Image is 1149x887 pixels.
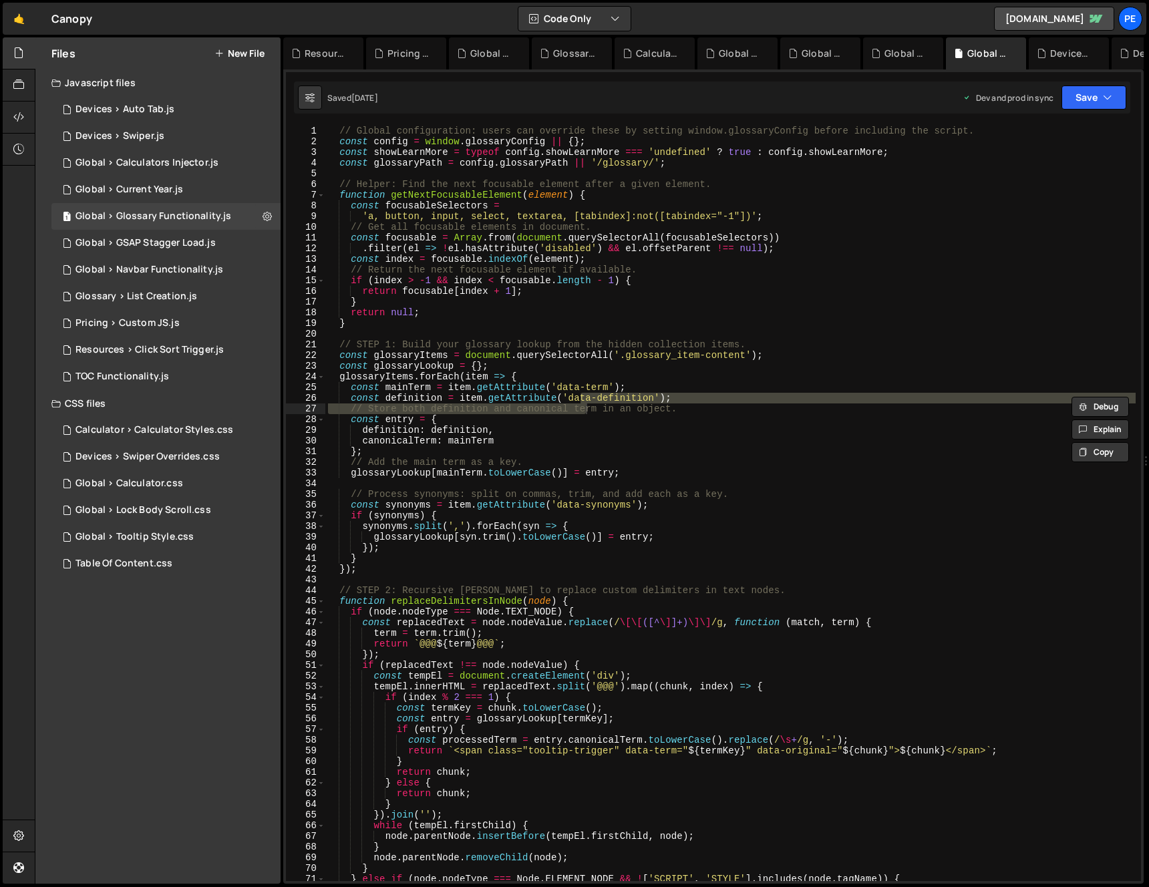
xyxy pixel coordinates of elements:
div: 61 [286,767,325,777]
div: TOC Functionality.js [75,371,169,383]
div: 43 [286,574,325,585]
div: Pricing > Custom JS.js [75,317,180,329]
div: 29 [286,425,325,435]
div: 32 [286,457,325,468]
div: 18 [286,307,325,318]
div: 23 [286,361,325,371]
div: 9980/35414.css [51,524,281,550]
div: 5 [286,168,325,179]
div: Table Of Content.css [75,558,172,570]
div: Javascript files [35,69,281,96]
div: Global > Lock Body Scroll.css [75,504,211,516]
div: 46 [286,606,325,617]
div: 9980/40969.js [51,310,281,337]
div: 21 [286,339,325,350]
div: 35 [286,489,325,500]
div: 14 [286,264,325,275]
div: 37 [286,510,325,521]
button: Save [1061,85,1126,110]
div: 57 [286,724,325,735]
div: 9980/35465.css [51,550,281,577]
div: 19 [286,318,325,329]
div: 17 [286,297,325,307]
div: 39 [286,532,325,542]
div: 9980/29955.js [51,123,281,150]
div: 9980/38774.css [51,417,281,443]
div: Glossary > List Creation.js [553,47,596,60]
div: Resources > Click Sort Trigger.js [75,344,224,356]
div: 3 [286,147,325,158]
div: 4 [286,158,325,168]
div: Resources > Click Sort Trigger.js [305,47,347,60]
div: 22 [286,350,325,361]
div: 13 [286,254,325,264]
div: 20 [286,329,325,339]
div: Canopy [51,11,92,27]
div: 66 [286,820,325,831]
div: 69 [286,852,325,863]
div: 55 [286,703,325,713]
div: 9980/38657.css [51,497,281,524]
div: 33 [286,468,325,478]
div: Global > Calculators Injector.js [470,47,513,60]
div: 9980/34791.js [51,203,281,230]
div: Global > GSAP Stagger Load.js [884,47,927,60]
div: 36 [286,500,325,510]
div: 9980/31760.js [51,256,281,283]
button: Debug [1072,397,1129,417]
div: 47 [286,617,325,628]
div: Calculator > Calculator Styles.css [75,424,233,436]
div: 2 [286,136,325,147]
div: 38 [286,521,325,532]
button: Copy [1072,442,1129,462]
div: 56 [286,713,325,724]
div: 68 [286,842,325,852]
div: 9980/36449.js [51,283,281,310]
div: 9980/28447.js [51,176,281,203]
div: Global > Calculator.css [75,478,183,490]
div: 58 [286,735,325,745]
div: 52 [286,671,325,681]
div: 62 [286,777,325,788]
div: Global > Navbar Functionality.js [802,47,844,60]
div: 59 [286,745,325,756]
div: 70 [286,863,325,874]
div: Glossary > List Creation.js [75,291,197,303]
div: Global > Glossary Functionality.js [75,210,231,222]
div: 16 [286,286,325,297]
div: 71 [286,874,325,884]
div: Calculator > Calculator Styles.css [636,47,679,60]
div: Pricing > Custom JS.js [387,47,430,60]
div: 9980/44346.js [51,337,281,363]
div: Global > Tooltip Style.css [75,531,194,543]
div: Pe [1118,7,1142,31]
div: 8 [286,200,325,211]
div: 26 [286,393,325,403]
div: 9980/29956.css [51,443,281,470]
div: 6 [286,179,325,190]
div: 67 [286,831,325,842]
div: 45 [286,596,325,606]
div: Global > Glossary Functionality.js [967,47,1010,60]
div: [DATE] [351,92,378,104]
div: Global > Navbar Functionality.js [75,264,223,276]
div: 9 [286,211,325,222]
div: 40 [286,542,325,553]
h2: Files [51,46,75,61]
a: 🤙 [3,3,35,35]
div: 24 [286,371,325,382]
div: Global > Current Year.js [75,184,183,196]
div: 54 [286,692,325,703]
div: 34 [286,478,325,489]
div: Devices > Swiper Overrides.css [75,451,220,463]
div: 27 [286,403,325,414]
div: Saved [327,92,378,104]
div: 50 [286,649,325,660]
div: 51 [286,660,325,671]
a: [DOMAIN_NAME] [994,7,1114,31]
div: 53 [286,681,325,692]
button: New File [214,48,265,59]
div: 12 [286,243,325,254]
div: Global > Lock Body Scroll.css [719,47,762,60]
div: 9980/31959.js [51,96,281,123]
